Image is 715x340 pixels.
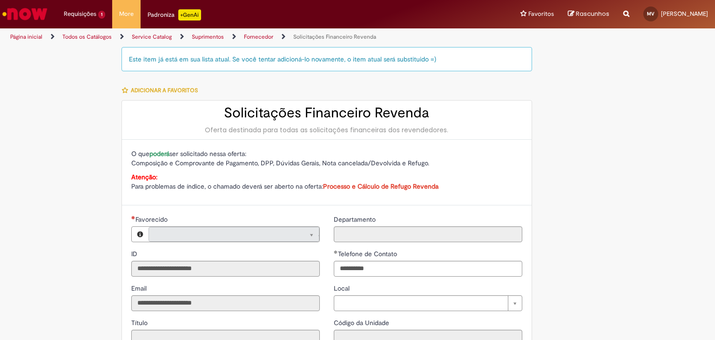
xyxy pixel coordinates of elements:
div: Oferta destinada para todas as solicitações financeiras dos revendedores. [131,125,522,135]
img: ServiceNow [1,5,49,23]
label: Somente leitura - Código da Unidade [334,318,391,327]
span: Requisições [64,9,96,19]
label: Somente leitura - ID [131,249,139,258]
p: O que ser solicitado nessa oferta: Composição e Comprovante de Pagamento, DPP, Dúvidas Gerais, No... [131,149,522,168]
strong: poderá [149,150,169,158]
span: Necessários - Favorecido [135,215,169,224]
a: Fornecedor [244,33,273,41]
span: Somente leitura - Departamento [334,215,378,224]
label: Somente leitura - Necessários - Favorecido [131,215,169,224]
button: Adicionar a Favoritos [121,81,203,100]
label: Somente leitura - Departamento [334,215,378,224]
span: Obrigatório Preenchido [334,250,338,254]
input: Email [131,295,320,311]
label: Somente leitura - Email [131,284,148,293]
a: Suprimentos [192,33,224,41]
input: Departamento [334,226,522,242]
span: Rascunhos [576,9,609,18]
a: Rascunhos [568,10,609,19]
div: Padroniza [148,9,201,20]
p: Para problemas de índice, o chamado deverá ser aberto na oferta: [131,172,522,191]
span: Necessários [131,216,135,219]
p: +GenAi [178,9,201,20]
input: Telefone de Contato [334,261,522,277]
div: Este item já está em sua lista atual. Se você tentar adicioná-lo novamente, o item atual será sub... [121,47,532,71]
strong: Atenção: [131,173,157,181]
a: Solicitações Financeiro Revenda [293,33,376,41]
span: More [119,9,134,19]
span: 1 [98,11,105,19]
span: Local [334,284,351,292]
a: Processo e Cálculo de Refugo Revenda [323,182,438,190]
input: ID [131,261,320,277]
button: Favorecido, Visualizar este registro [132,227,148,242]
span: MV [647,11,654,17]
span: Favoritos [528,9,554,19]
span: Somente leitura - Email [131,284,148,292]
a: Limpar campo Local [334,295,522,311]
a: Todos os Catálogos [62,33,112,41]
span: Adicionar a Favoritos [131,87,198,94]
a: Página inicial [10,33,42,41]
span: Telefone de Contato [338,250,399,258]
h2: Solicitações Financeiro Revenda [131,105,522,121]
ul: Trilhas de página [7,28,470,46]
label: Somente leitura - Título [131,318,149,327]
a: Service Catalog [132,33,172,41]
span: [PERSON_NAME] [661,10,708,18]
a: Limpar campo Favorecido [148,227,319,242]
